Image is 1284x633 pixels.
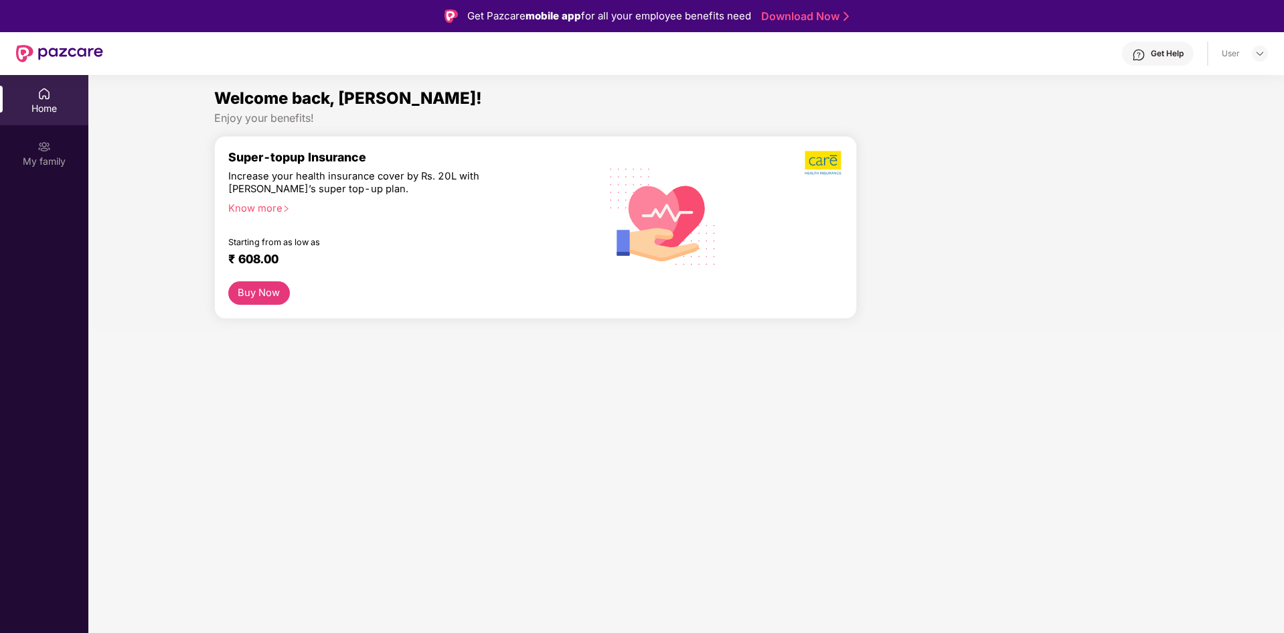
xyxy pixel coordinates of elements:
[1222,48,1240,59] div: User
[467,8,751,24] div: Get Pazcare for all your employee benefits need
[844,9,849,23] img: Stroke
[228,150,587,164] div: Super-topup Insurance
[283,205,290,212] span: right
[37,140,51,153] img: svg+xml;base64,PHN2ZyB3aWR0aD0iMjAiIGhlaWdodD0iMjAiIHZpZXdCb3g9IjAgMCAyMCAyMCIgZmlsbD0ibm9uZSIgeG...
[761,9,845,23] a: Download Now
[228,252,574,268] div: ₹ 608.00
[1151,48,1184,59] div: Get Help
[599,151,727,281] img: svg+xml;base64,PHN2ZyB4bWxucz0iaHR0cDovL3d3dy53My5vcmcvMjAwMC9zdmciIHhtbG5zOnhsaW5rPSJodHRwOi8vd3...
[1255,48,1265,59] img: svg+xml;base64,PHN2ZyBpZD0iRHJvcGRvd24tMzJ4MzIiIHhtbG5zPSJodHRwOi8vd3d3LnczLm9yZy8yMDAwL3N2ZyIgd2...
[445,9,458,23] img: Logo
[37,87,51,100] img: svg+xml;base64,PHN2ZyBpZD0iSG9tZSIgeG1sbnM9Imh0dHA6Ly93d3cudzMub3JnLzIwMDAvc3ZnIiB3aWR0aD0iMjAiIG...
[1132,48,1145,62] img: svg+xml;base64,PHN2ZyBpZD0iSGVscC0zMngzMiIgeG1sbnM9Imh0dHA6Ly93d3cudzMub3JnLzIwMDAvc3ZnIiB3aWR0aD...
[16,45,103,62] img: New Pazcare Logo
[228,170,529,196] div: Increase your health insurance cover by Rs. 20L with [PERSON_NAME]’s super top-up plan.
[805,150,843,175] img: b5dec4f62d2307b9de63beb79f102df3.png
[228,237,530,247] div: Starting from as low as
[214,88,482,108] span: Welcome back, [PERSON_NAME]!
[228,202,579,212] div: Know more
[214,111,1159,125] div: Enjoy your benefits!
[526,9,581,22] strong: mobile app
[228,281,290,305] button: Buy Now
